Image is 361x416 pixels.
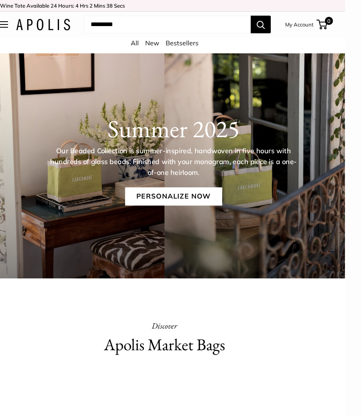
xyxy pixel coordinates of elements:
[16,19,70,30] img: Apolis
[145,39,159,47] a: New
[84,16,251,33] input: Search...
[80,2,88,9] span: Hrs
[17,114,330,143] h1: Summer 2025
[114,2,125,9] span: Secs
[50,146,298,178] p: Our Beaded Collection is summer-inspired, handwoven in five hours with hundreds of glass beads. F...
[125,187,222,206] a: Personalize Now
[285,20,314,29] a: My Account
[166,39,199,47] a: Bestsellers
[325,17,333,25] span: 0
[251,16,271,33] button: Search
[75,2,79,9] span: 4
[106,2,113,9] span: 38
[131,39,139,47] a: All
[89,2,93,9] span: 2
[94,2,105,9] span: Mins
[317,20,327,29] a: 0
